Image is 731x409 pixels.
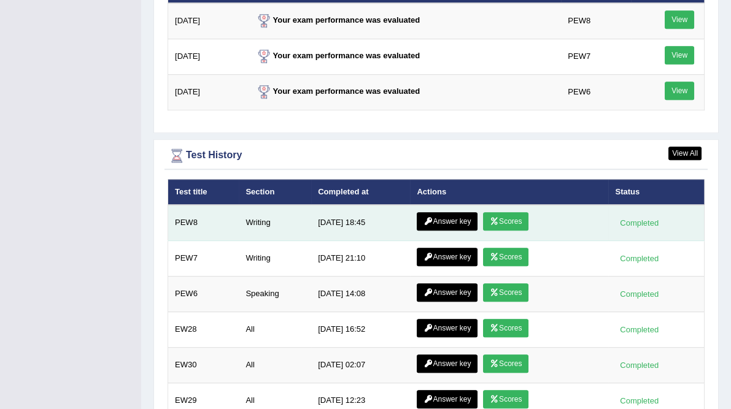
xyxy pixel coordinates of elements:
td: Writing [239,205,311,241]
td: All [239,348,311,383]
a: Answer key [417,248,478,266]
a: Answer key [417,390,478,408]
td: [DATE] 16:52 [311,312,410,348]
strong: Your exam performance was evaluated [255,51,420,60]
a: Scores [483,248,528,266]
strong: Your exam performance was evaluated [255,86,420,96]
th: Completed at [311,179,410,205]
th: Test title [168,179,239,205]
a: Answer key [417,319,478,337]
a: View All [668,147,702,160]
td: [DATE] 21:10 [311,241,410,277]
a: Scores [483,354,528,373]
a: Scores [483,390,528,408]
th: Actions [410,179,608,205]
a: Scores [483,212,528,231]
div: Completed [615,216,663,229]
td: [DATE] [168,3,248,39]
a: Answer key [417,283,478,302]
td: PEW8 [561,3,630,39]
td: [DATE] 18:45 [311,205,410,241]
td: [DATE] 02:07 [311,348,410,383]
td: Speaking [239,277,311,312]
a: View [665,82,694,100]
a: Scores [483,319,528,337]
td: Writing [239,241,311,277]
td: [DATE] [168,74,248,110]
th: Section [239,179,311,205]
td: [DATE] 14:08 [311,277,410,312]
a: Answer key [417,212,478,231]
td: PEW8 [168,205,239,241]
td: [DATE] [168,39,248,74]
a: View [665,10,694,29]
a: Answer key [417,354,478,373]
a: Scores [483,283,528,302]
td: EW28 [168,312,239,348]
td: PEW7 [561,39,630,74]
th: Status [608,179,704,205]
a: View [665,46,694,64]
div: Test History [168,147,705,165]
div: Completed [615,323,663,336]
td: PEW6 [168,277,239,312]
div: Completed [615,359,663,372]
td: PEW6 [561,74,630,110]
td: All [239,312,311,348]
div: Completed [615,394,663,407]
td: EW30 [168,348,239,383]
div: Completed [615,288,663,300]
div: Completed [615,252,663,265]
strong: Your exam performance was evaluated [255,15,420,25]
td: PEW7 [168,241,239,277]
